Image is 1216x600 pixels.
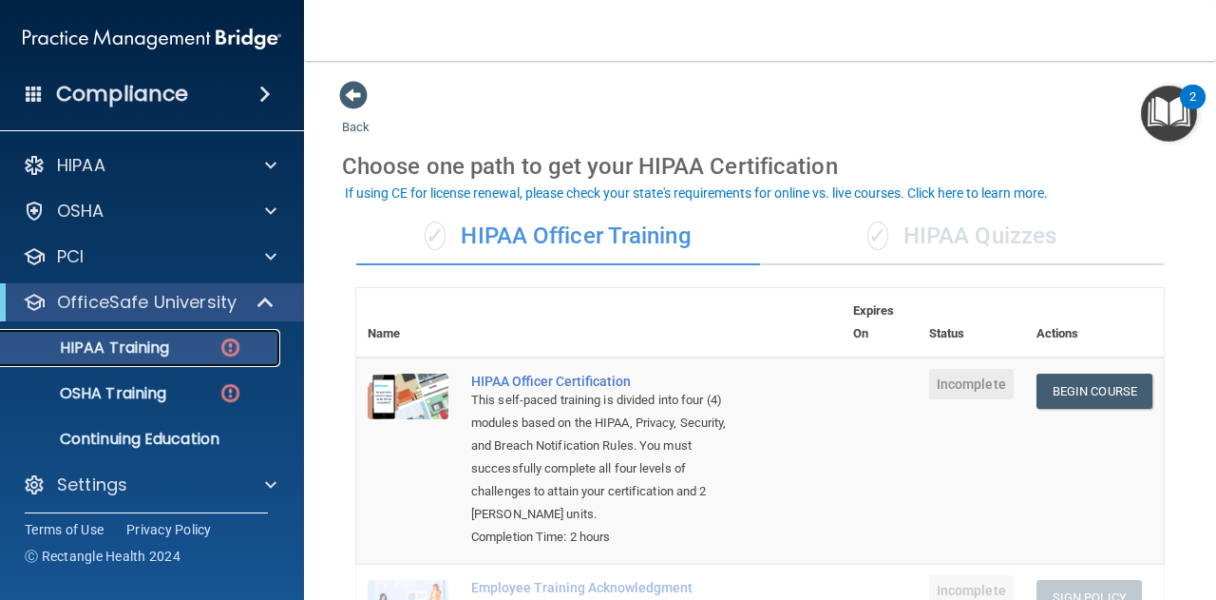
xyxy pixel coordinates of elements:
th: Actions [1025,288,1164,358]
p: PCI [57,245,84,268]
span: Ⓒ Rectangle Health 2024 [25,547,180,566]
p: Continuing Education [12,430,272,449]
button: Open Resource Center, 2 new notifications [1141,86,1197,142]
a: HIPAA [23,154,276,177]
a: Terms of Use [25,520,104,539]
a: OfficeSafe University [23,291,275,314]
a: PCI [23,245,276,268]
p: OSHA Training [12,384,166,403]
span: ✓ [425,222,446,250]
a: HIPAA Officer Certification [471,374,747,389]
span: Incomplete [929,369,1014,399]
p: OfficeSafe University [57,291,237,314]
a: Settings [23,474,276,496]
a: Back [342,97,370,134]
th: Name [356,288,460,358]
img: danger-circle.6113f641.png [218,381,242,405]
div: HIPAA Quizzes [760,208,1164,265]
p: HIPAA [57,154,105,177]
a: Privacy Policy [126,520,212,539]
th: Status [918,288,1025,358]
div: HIPAA Officer Training [356,208,760,265]
div: If using CE for license renewal, please check your state's requirements for online vs. live cours... [345,186,1048,200]
h4: Compliance [56,81,188,107]
th: Expires On [842,288,918,358]
p: OSHA [57,200,104,223]
a: OSHA [23,200,276,223]
a: Begin Course [1036,374,1152,409]
div: This self-paced training is divided into four (4) modules based on the HIPAA, Privacy, Security, ... [471,389,747,526]
div: Completion Time: 2 hours [471,526,747,549]
div: Employee Training Acknowledgment [471,580,747,595]
span: ✓ [867,222,888,250]
button: If using CE for license renewal, please check your state's requirements for online vs. live cours... [342,184,1051,203]
div: Choose one path to get your HIPAA Certification [342,139,1178,194]
img: PMB logo [23,20,281,58]
p: Settings [57,474,127,496]
p: HIPAA Training [12,339,169,358]
img: danger-circle.6113f641.png [218,336,242,359]
div: 2 [1189,97,1196,122]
